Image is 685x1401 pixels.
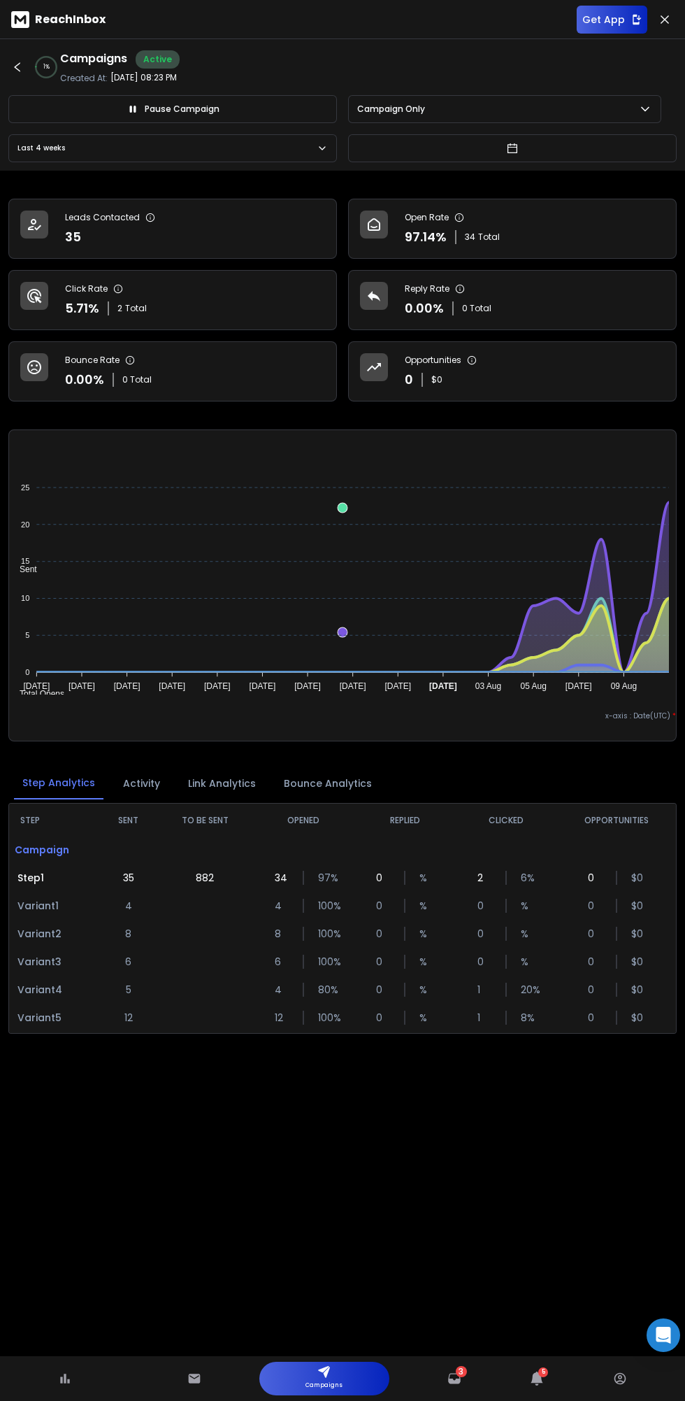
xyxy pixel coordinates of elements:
[357,104,431,115] p: Campaign Only
[159,681,185,691] tspan: [DATE]
[348,199,677,259] a: Open Rate97.14%34Total
[376,983,390,997] p: 0
[631,871,645,885] p: $ 0
[125,927,131,941] p: 8
[340,681,366,691] tspan: [DATE]
[419,871,433,885] p: %
[348,341,677,401] a: Opportunities0$0
[8,270,337,330] a: Click Rate5.71%2Total
[462,303,491,314] p: 0 Total
[8,341,337,401] a: Bounce Rate0.00%0 Total
[21,594,29,602] tspan: 10
[43,63,50,71] p: 1 %
[8,95,337,123] button: Pause Campaign
[557,804,676,837] th: OPPORTUNITIES
[318,871,332,885] p: 97 %
[577,6,647,34] button: Get App
[477,955,491,969] p: 0
[318,899,332,913] p: 100 %
[180,768,264,799] button: Link Analytics
[521,955,535,969] p: %
[477,1011,491,1025] p: 1
[611,681,637,691] tspan: 09 Aug
[419,983,433,997] p: %
[9,804,99,837] th: STEP
[21,520,29,529] tspan: 20
[419,955,433,969] p: %
[115,768,168,799] button: Activity
[405,283,449,294] p: Reply Rate
[376,871,390,885] p: 0
[17,927,91,941] p: Variant 2
[9,837,99,862] p: Campaign
[419,927,433,941] p: %
[459,1366,463,1377] span: 3
[17,1011,91,1025] p: Variant 5
[447,1372,461,1386] a: 3
[9,689,64,699] span: Total Opens
[99,804,158,837] th: SENT
[538,1367,548,1377] span: 5
[60,50,127,69] h1: Campaigns
[125,955,131,969] p: 6
[520,681,546,691] tspan: 05 Aug
[275,955,289,969] p: 6
[631,955,645,969] p: $ 0
[475,681,501,691] tspan: 03 Aug
[477,983,491,997] p: 1
[631,983,645,997] p: $ 0
[21,483,29,492] tspan: 25
[9,711,676,721] p: x-axis : Date(UTC)
[250,681,276,691] tspan: [DATE]
[123,871,134,885] p: 35
[68,681,95,691] tspan: [DATE]
[25,631,29,639] tspan: 5
[8,199,337,259] a: Leads Contacted35
[588,955,602,969] p: 0
[60,73,108,84] p: Created At:
[275,927,289,941] p: 8
[588,871,602,885] p: 0
[275,899,289,913] p: 4
[125,303,147,314] span: Total
[17,983,91,997] p: Variant 4
[117,303,122,314] span: 2
[405,355,461,366] p: Opportunities
[196,871,214,885] p: 882
[65,283,108,294] p: Click Rate
[126,983,131,997] p: 5
[431,374,442,385] p: $ 0
[136,50,180,69] div: Active
[477,899,491,913] p: 0
[17,955,91,969] p: Variant 3
[294,681,321,691] tspan: [DATE]
[405,370,413,390] p: 0
[521,871,535,885] p: 6 %
[376,899,390,913] p: 0
[521,1011,535,1025] p: 8 %
[275,983,289,997] p: 4
[376,955,390,969] p: 0
[631,927,645,941] p: $ 0
[9,564,37,574] span: Sent
[405,227,447,247] p: 97.14 %
[419,1011,433,1025] p: %
[275,768,380,799] button: Bounce Analytics
[565,681,592,691] tspan: [DATE]
[122,374,152,385] p: 0 Total
[65,212,140,223] p: Leads Contacted
[21,557,29,565] tspan: 15
[588,927,602,941] p: 0
[465,232,475,243] span: 34
[318,955,332,969] p: 100 %
[124,1011,133,1025] p: 12
[588,983,602,997] p: 0
[588,1011,602,1025] p: 0
[157,804,252,837] th: TO BE SENT
[275,1011,289,1025] p: 12
[305,1379,342,1393] p: Campaigns
[204,681,231,691] tspan: [DATE]
[631,1011,645,1025] p: $ 0
[521,927,535,941] p: %
[631,899,645,913] p: $ 0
